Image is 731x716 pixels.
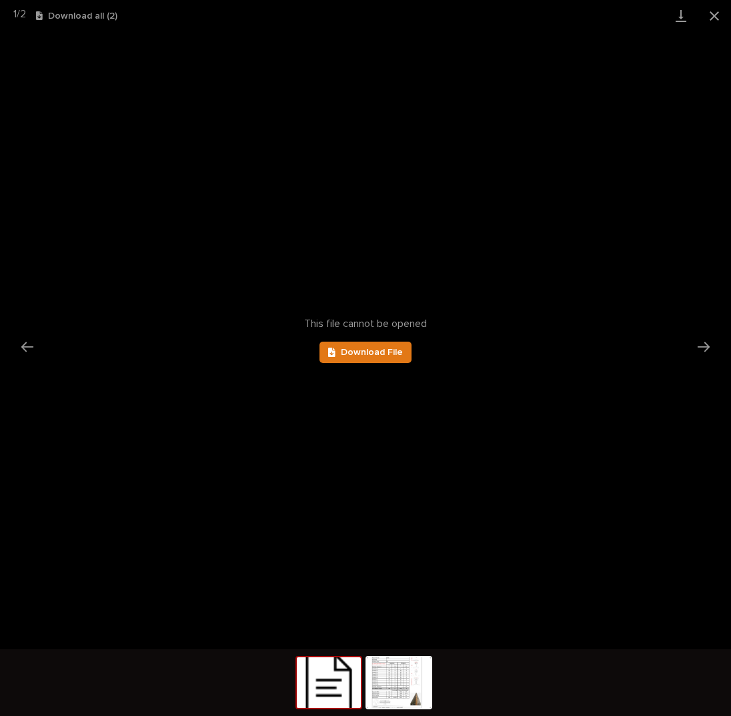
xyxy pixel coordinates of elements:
span: 2 [20,9,26,19]
span: Download File [341,348,403,357]
span: 1 [13,9,17,19]
span: This file cannot be opened [304,318,427,330]
button: Previous slide [13,334,41,360]
img: document.png [297,657,361,708]
button: Next slide [690,334,718,360]
a: Download File [319,342,412,363]
img: https%3A%2F%2Fv5.airtableusercontent.com%2Fv3%2Fu%2F44%2F44%2F1755288000000%2FQTtZyaL47bDq4cw1b3_... [367,657,431,708]
button: Download all (2) [36,11,117,21]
